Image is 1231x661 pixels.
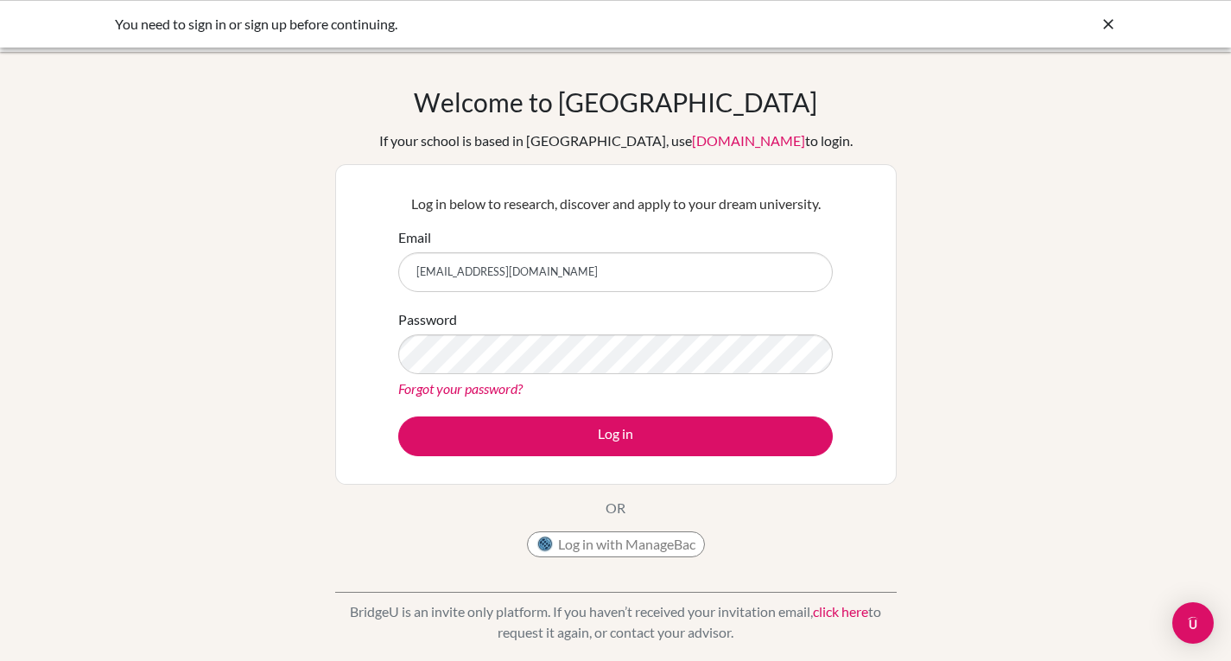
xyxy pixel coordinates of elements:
div: If your school is based in [GEOGRAPHIC_DATA], use to login. [379,130,853,151]
button: Log in [398,416,833,456]
a: [DOMAIN_NAME] [692,132,805,149]
p: Log in below to research, discover and apply to your dream university. [398,194,833,214]
div: You need to sign in or sign up before continuing. [115,14,858,35]
h1: Welcome to [GEOGRAPHIC_DATA] [414,86,817,118]
p: BridgeU is an invite only platform. If you haven’t received your invitation email, to request it ... [335,601,897,643]
a: Forgot your password? [398,380,523,397]
label: Email [398,227,431,248]
button: Log in with ManageBac [527,531,705,557]
label: Password [398,309,457,330]
p: OR [606,498,625,518]
a: click here [813,603,868,620]
div: Open Intercom Messenger [1172,602,1214,644]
